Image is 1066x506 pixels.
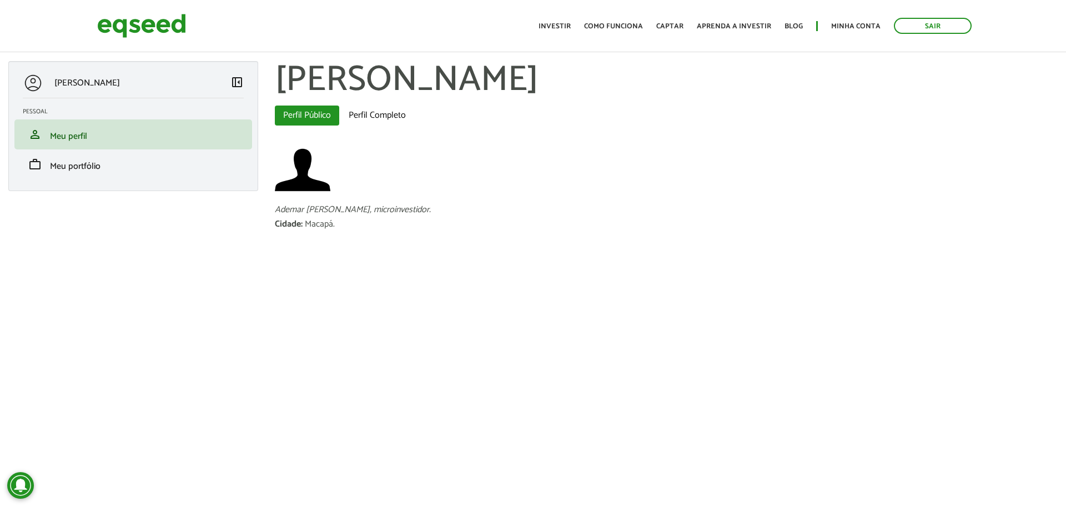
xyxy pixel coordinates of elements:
a: Blog [785,23,803,30]
span: Meu portfólio [50,159,100,174]
li: Meu perfil [14,119,252,149]
p: [PERSON_NAME] [54,78,120,88]
a: Colapsar menu [230,76,244,91]
img: EqSeed [97,11,186,41]
a: Minha conta [831,23,881,30]
h2: Pessoal [23,108,252,115]
a: Ver perfil do usuário. [275,142,330,198]
div: Macapá. [305,220,335,229]
div: Cidade [275,220,305,229]
a: workMeu portfólio [23,158,244,171]
a: Captar [656,23,683,30]
span: Meu perfil [50,129,87,144]
a: Perfil Completo [340,106,414,126]
a: Investir [539,23,571,30]
a: Perfil Público [275,106,339,126]
span: left_panel_close [230,76,244,89]
div: Ademar [PERSON_NAME], microinvestidor. [275,206,1058,214]
span: person [28,128,42,141]
a: Sair [894,18,972,34]
a: Como funciona [584,23,643,30]
h1: [PERSON_NAME] [275,61,1058,100]
span: work [28,158,42,171]
a: personMeu perfil [23,128,244,141]
img: Foto de Ademar da Silva Paulino [275,142,330,198]
li: Meu portfólio [14,149,252,179]
a: Aprenda a investir [697,23,771,30]
span: : [301,217,303,232]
